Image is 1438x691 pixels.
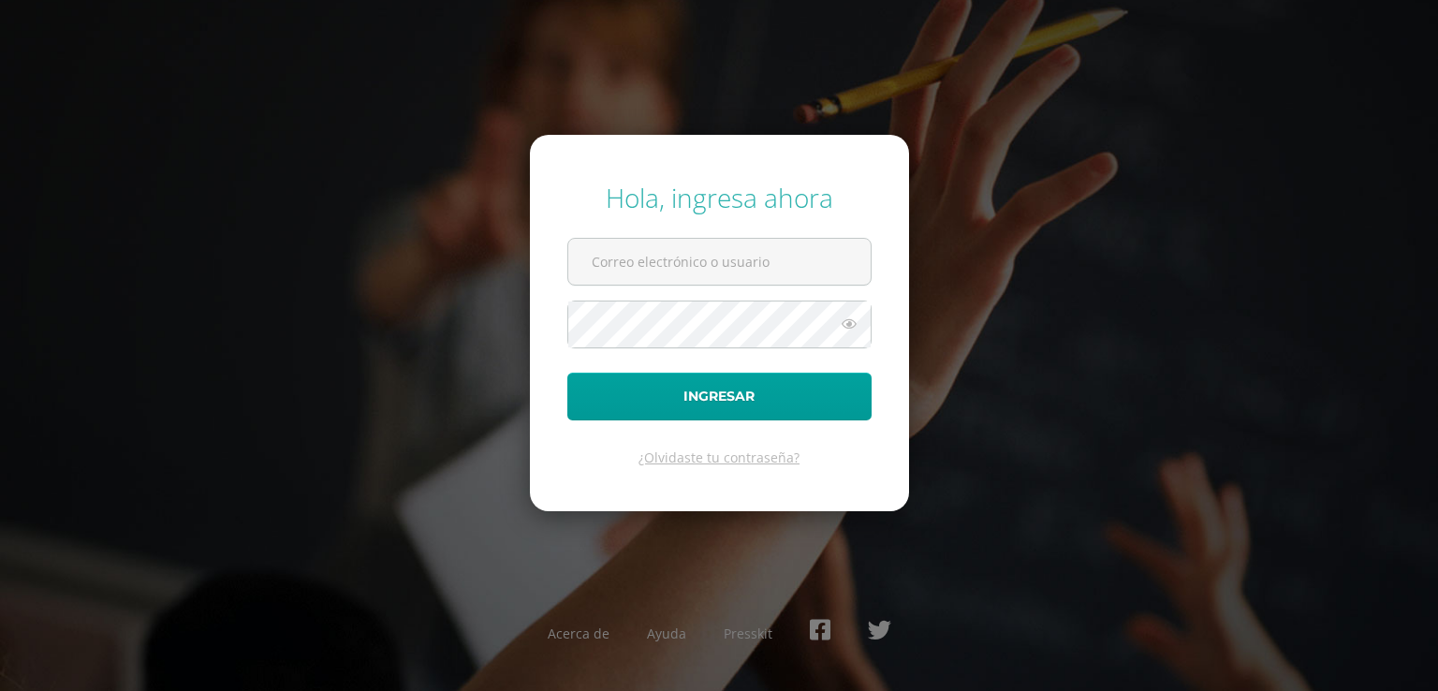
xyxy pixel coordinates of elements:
a: ¿Olvidaste tu contraseña? [638,448,800,466]
button: Ingresar [567,373,872,420]
div: Hola, ingresa ahora [567,180,872,215]
a: Acerca de [548,625,609,642]
a: Ayuda [647,625,686,642]
a: Presskit [724,625,772,642]
input: Correo electrónico o usuario [568,239,871,285]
